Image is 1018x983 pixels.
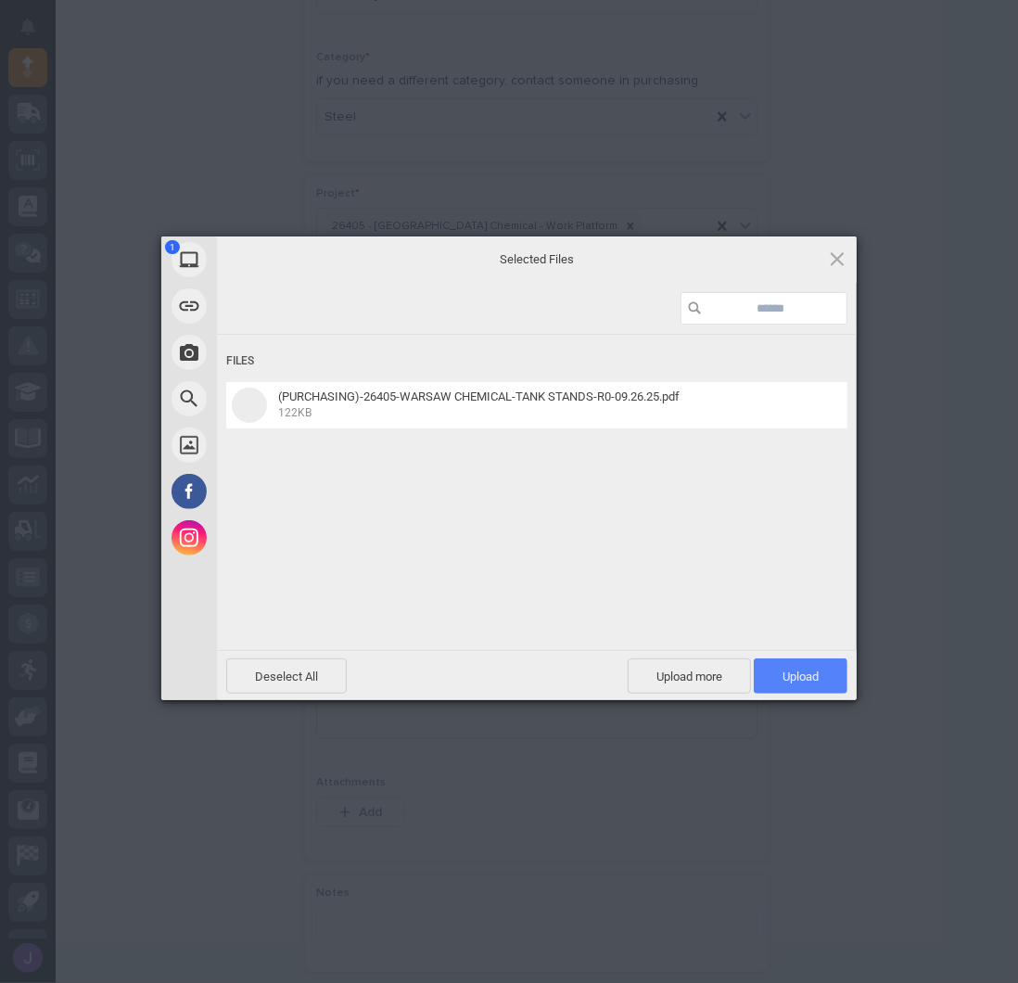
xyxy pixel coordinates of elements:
span: Upload more [628,658,751,694]
div: My Device [161,236,384,283]
div: Facebook [161,468,384,515]
div: Link (URL) [161,283,384,329]
div: Take Photo [161,329,384,376]
span: 122KB [278,406,312,419]
div: Instagram [161,515,384,561]
span: Click here or hit ESC to close picker [827,249,847,269]
div: Unsplash [161,422,384,468]
span: Deselect All [226,658,347,694]
div: Files [226,344,847,378]
span: Upload [754,658,847,694]
div: Web Search [161,376,384,422]
span: Upload [783,670,819,683]
span: 1 [165,240,180,254]
span: (PURCHASING)-26405-WARSAW CHEMICAL-TANK STANDS-R0-09.26.25.pdf [273,389,823,420]
span: Selected Files [351,251,722,268]
span: (PURCHASING)-26405-WARSAW CHEMICAL-TANK STANDS-R0-09.26.25.pdf [278,389,680,403]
